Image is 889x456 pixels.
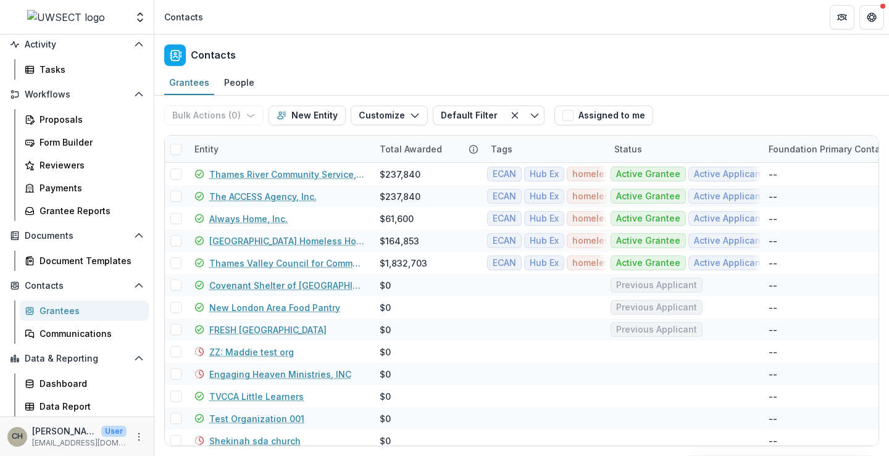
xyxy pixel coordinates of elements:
[616,191,680,202] span: Active Grantee
[380,301,391,314] div: $0
[164,71,214,95] a: Grantees
[27,10,105,25] img: UWSECT logo
[25,354,129,364] span: Data & Reporting
[20,301,149,321] a: Grantees
[380,190,420,203] div: $237,840
[493,213,516,224] span: ECAN
[5,349,149,368] button: Open Data & Reporting
[525,106,545,125] button: Toggle menu
[380,257,427,270] div: $1,832,703
[40,254,139,267] div: Document Templates
[380,368,391,381] div: $0
[25,281,129,291] span: Contacts
[372,143,449,155] div: Total Awarded
[40,113,139,126] div: Proposals
[12,433,23,441] div: Carli Herz
[607,136,761,162] div: Status
[219,73,259,91] div: People
[40,377,139,390] div: Dashboard
[187,136,372,162] div: Entity
[209,301,340,314] a: New London Area Food Pantry
[572,258,685,268] span: homelessness prevention
[5,35,149,54] button: Open Activity
[572,236,685,246] span: homelessness prevention
[572,169,685,180] span: homelessness prevention
[32,437,127,449] p: [EMAIL_ADDRESS][DOMAIN_NAME]
[159,8,208,26] nav: breadcrumb
[616,169,680,180] span: Active Grantee
[380,346,391,359] div: $0
[5,226,149,246] button: Open Documents
[769,323,777,336] div: --
[40,181,139,194] div: Payments
[694,213,764,224] span: Active Applicant
[5,85,149,104] button: Open Workflows
[164,10,203,23] div: Contacts
[20,201,149,221] a: Grantee Reports
[694,258,764,268] span: Active Applicant
[209,257,365,270] a: Thames Valley Council for Community Action
[40,327,139,340] div: Communications
[616,236,680,246] span: Active Grantee
[616,213,680,224] span: Active Grantee
[607,143,649,155] div: Status
[25,89,129,100] span: Workflows
[769,346,777,359] div: --
[530,191,559,202] span: Hub Ex
[20,109,149,130] a: Proposals
[380,323,391,336] div: $0
[209,434,301,447] a: Shekinah sda church
[219,71,259,95] a: People
[483,136,607,162] div: Tags
[769,279,777,292] div: --
[380,168,420,181] div: $237,840
[164,106,264,125] button: Bulk Actions (0)
[131,429,146,444] button: More
[209,390,304,403] a: TVCCA Little Learners
[20,178,149,198] a: Payments
[131,5,149,30] button: Open entity switcher
[351,106,428,125] button: Customize
[769,168,777,181] div: --
[372,136,483,162] div: Total Awarded
[209,323,327,336] a: FRESH [GEOGRAPHIC_DATA]
[572,213,685,224] span: homelessness prevention
[530,236,559,246] span: Hub Ex
[493,258,516,268] span: ECAN
[380,390,391,403] div: $0
[20,132,149,152] a: Form Builder
[20,59,149,80] a: Tasks
[769,301,777,314] div: --
[20,251,149,271] a: Document Templates
[769,257,777,270] div: --
[769,412,777,425] div: --
[101,426,127,437] p: User
[380,234,419,247] div: $164,853
[769,434,777,447] div: --
[380,212,414,225] div: $61,600
[694,236,764,246] span: Active Applicant
[187,143,226,155] div: Entity
[433,106,505,125] button: Default Filter
[209,190,317,203] a: The ACCESS Agency, Inc.
[769,212,777,225] div: --
[20,323,149,344] a: Communications
[380,434,391,447] div: $0
[209,412,304,425] a: Test Organization 001
[830,5,854,30] button: Partners
[493,169,516,180] span: ECAN
[616,280,697,291] span: Previous Applicant
[40,400,139,413] div: Data Report
[40,159,139,172] div: Reviewers
[209,346,294,359] a: ZZ: Maddie test org
[25,39,129,50] span: Activity
[5,276,149,296] button: Open Contacts
[380,412,391,425] div: $0
[483,143,520,155] div: Tags
[20,396,149,417] a: Data Report
[616,325,697,335] span: Previous Applicant
[191,49,236,61] h2: Contacts
[530,169,559,180] span: Hub Ex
